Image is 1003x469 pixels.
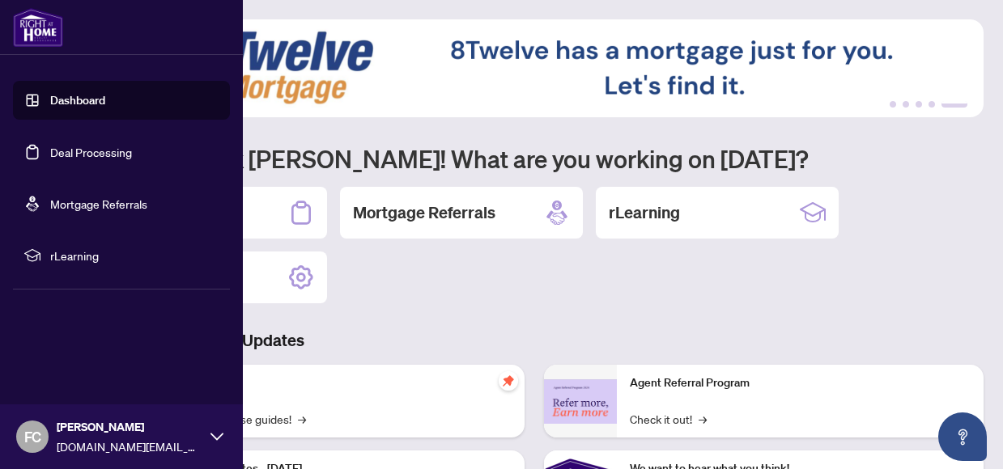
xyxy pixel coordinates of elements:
[630,410,707,428] a: Check it out!→
[929,101,935,108] button: 4
[298,410,306,428] span: →
[916,101,922,108] button: 3
[84,19,984,117] img: Slide 4
[699,410,707,428] span: →
[84,143,984,174] h1: Welcome back [PERSON_NAME]! What are you working on [DATE]?
[50,196,147,211] a: Mortgage Referrals
[938,412,987,461] button: Open asap
[353,201,495,224] h2: Mortgage Referrals
[84,329,984,352] h3: Brokerage & Industry Updates
[24,425,41,448] span: FC
[57,437,202,455] span: [DOMAIN_NAME][EMAIL_ADDRESS][DOMAIN_NAME]
[609,201,680,224] h2: rLearning
[13,8,63,47] img: logo
[50,93,105,108] a: Dashboard
[544,379,617,424] img: Agent Referral Program
[50,145,132,159] a: Deal Processing
[170,374,512,392] p: Self-Help
[630,374,971,392] p: Agent Referral Program
[50,247,219,264] span: rLearning
[57,418,202,436] span: [PERSON_NAME]
[903,101,909,108] button: 2
[499,371,518,391] span: pushpin
[941,101,967,108] button: 5
[890,101,896,108] button: 1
